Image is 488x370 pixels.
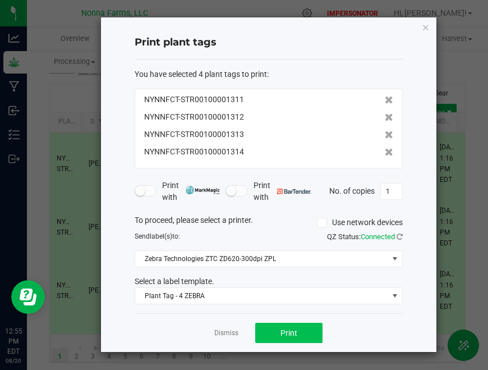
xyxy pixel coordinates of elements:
[144,111,244,123] span: NYNNFCT-STR00100001312
[150,232,172,240] span: label(s)
[317,217,403,229] label: Use network devices
[186,186,220,194] img: mark_magic_cybra.png
[135,70,267,79] span: You have selected 4 plant tags to print
[126,276,411,287] div: Select a label template.
[135,251,388,267] span: Zebra Technologies ZTC ZD620-300dpi ZPL
[135,232,180,240] span: Send to:
[135,35,403,50] h4: Print plant tags
[144,129,244,140] span: NYNNFCT-STR00100001313
[327,232,403,241] span: QZ Status:
[277,189,311,194] img: bartender.png
[144,146,244,158] span: NYNNFCT-STR00100001314
[135,68,403,80] div: :
[361,232,395,241] span: Connected
[329,186,375,195] span: No. of copies
[162,180,220,203] span: Print with
[135,288,388,304] span: Plant Tag - 4 ZEBRA
[11,280,45,314] iframe: Resource center
[280,328,297,337] span: Print
[214,328,238,338] a: Dismiss
[144,94,244,106] span: NYNNFCT-STR00100001311
[255,323,323,343] button: Print
[254,180,311,203] span: Print with
[126,214,411,231] div: To proceed, please select a printer.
